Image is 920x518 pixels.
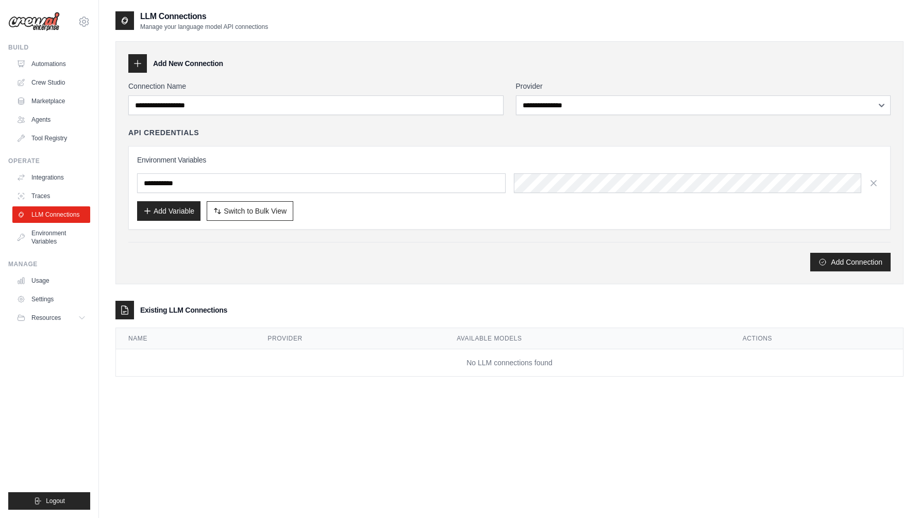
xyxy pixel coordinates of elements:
[12,93,90,109] a: Marketplace
[12,225,90,250] a: Environment Variables
[12,130,90,147] a: Tool Registry
[140,23,268,31] p: Manage your language model API connections
[8,260,90,268] div: Manage
[137,155,882,165] h3: Environment Variables
[207,201,293,221] button: Switch to Bulk View
[8,492,90,510] button: Logout
[12,291,90,307] a: Settings
[730,328,903,349] th: Actions
[128,127,199,138] h4: API Credentials
[46,497,65,505] span: Logout
[137,201,200,221] button: Add Variable
[128,81,504,91] label: Connection Name
[516,81,891,91] label: Provider
[153,58,223,69] h3: Add New Connection
[12,206,90,223] a: LLM Connections
[8,43,90,52] div: Build
[255,328,444,349] th: Provider
[140,305,227,315] h3: Existing LLM Connections
[12,169,90,186] a: Integrations
[12,74,90,91] a: Crew Studio
[31,314,61,322] span: Resources
[444,328,730,349] th: Available Models
[810,253,891,271] button: Add Connection
[12,111,90,128] a: Agents
[116,328,255,349] th: Name
[12,310,90,326] button: Resources
[116,349,903,377] td: No LLM connections found
[8,12,60,31] img: Logo
[224,206,287,216] span: Switch to Bulk View
[8,157,90,165] div: Operate
[12,272,90,289] a: Usage
[12,188,90,204] a: Traces
[12,56,90,72] a: Automations
[140,10,268,23] h2: LLM Connections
